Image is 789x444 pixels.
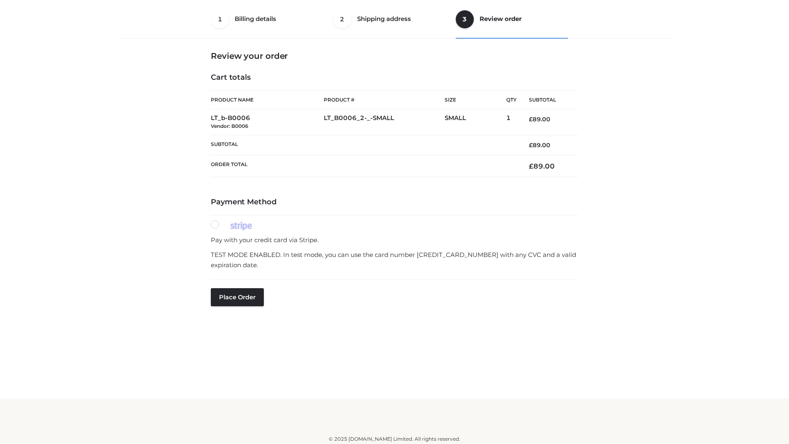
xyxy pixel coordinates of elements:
[211,288,264,306] button: Place order
[211,51,578,61] h3: Review your order
[529,116,550,123] bdi: 89.00
[529,162,533,170] span: £
[211,198,578,207] h4: Payment Method
[517,91,578,109] th: Subtotal
[529,116,533,123] span: £
[324,109,445,135] td: LT_B0006_2-_-SMALL
[211,235,578,245] p: Pay with your credit card via Stripe.
[211,90,324,109] th: Product Name
[211,155,517,177] th: Order Total
[506,90,517,109] th: Qty
[122,435,667,443] div: © 2025 [DOMAIN_NAME] Limited. All rights reserved.
[211,109,324,135] td: LT_b-B0006
[529,141,533,149] span: £
[211,123,248,129] small: Vendor: B0006
[445,91,502,109] th: Size
[529,141,550,149] bdi: 89.00
[529,162,555,170] bdi: 89.00
[211,135,517,155] th: Subtotal
[324,90,445,109] th: Product #
[211,73,578,82] h4: Cart totals
[211,250,578,271] p: TEST MODE ENABLED. In test mode, you can use the card number [CREDIT_CARD_NUMBER] with any CVC an...
[445,109,506,135] td: SMALL
[506,109,517,135] td: 1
